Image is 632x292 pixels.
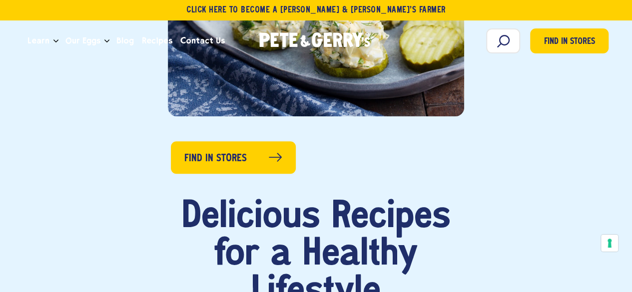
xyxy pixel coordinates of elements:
[486,28,520,53] input: Search
[601,235,618,252] button: Your consent preferences for tracking technologies
[138,27,176,54] a: Recipes
[27,34,49,47] span: Learn
[65,34,100,47] span: Our Eggs
[142,34,172,47] span: Recipes
[544,35,595,49] span: Find in Stores
[530,28,609,53] a: Find in Stores
[53,39,58,43] button: Open the dropdown menu for Learn
[104,39,109,43] button: Open the dropdown menu for Our Eggs
[176,27,229,54] a: Contact Us
[23,27,53,54] a: Learn
[61,27,104,54] a: Our Eggs
[184,151,247,166] span: Find in Stores
[180,34,225,47] span: Contact Us
[171,141,296,174] a: Find in Stores
[112,27,138,54] a: Blog
[116,34,134,47] span: Blog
